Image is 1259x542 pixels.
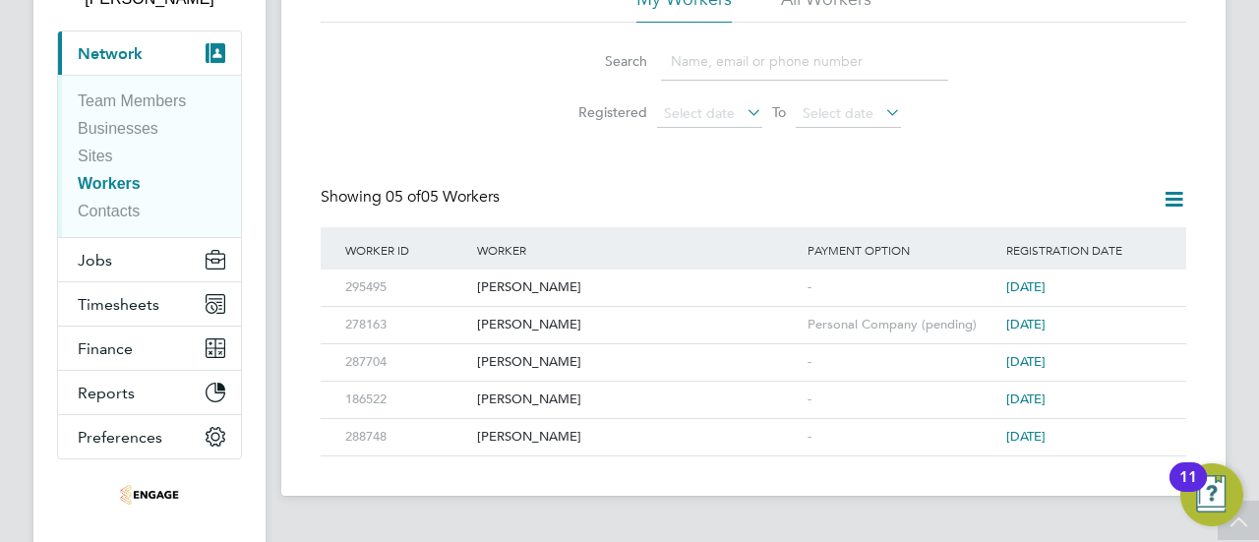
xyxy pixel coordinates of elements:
[1006,428,1046,445] span: [DATE]
[58,415,241,458] button: Preferences
[340,307,472,343] div: 278163
[386,187,421,207] span: 05 of
[472,307,803,343] div: [PERSON_NAME]
[78,339,133,358] span: Finance
[340,227,472,272] div: Worker ID
[803,270,1001,306] div: -
[78,148,113,164] a: Sites
[340,270,472,306] div: 295495
[78,175,141,192] a: Workers
[472,227,803,272] div: Worker
[78,295,159,314] span: Timesheets
[78,92,186,109] a: Team Members
[78,120,158,137] a: Businesses
[803,382,1001,418] div: -
[58,371,241,414] button: Reports
[340,418,1167,435] a: 288748[PERSON_NAME]-[DATE]
[766,99,792,125] span: To
[78,384,135,402] span: Reports
[386,187,500,207] span: 05 Workers
[57,479,242,511] a: Go to home page
[1180,463,1243,526] button: Open Resource Center, 11 new notifications
[78,251,112,270] span: Jobs
[472,270,803,306] div: [PERSON_NAME]
[340,343,1167,360] a: 287704[PERSON_NAME]-[DATE]
[1006,353,1046,370] span: [DATE]
[1179,477,1197,503] div: 11
[803,227,1001,272] div: Payment Option
[78,44,143,63] span: Network
[340,382,472,418] div: 186522
[340,381,1167,397] a: 186522[PERSON_NAME]-[DATE]
[1001,227,1167,272] div: Registration Date
[803,104,873,122] span: Select date
[58,327,241,370] button: Finance
[58,282,241,326] button: Timesheets
[559,103,647,121] label: Registered
[803,419,1001,455] div: -
[78,428,162,447] span: Preferences
[120,479,179,511] img: deverellsmith-logo-retina.png
[1006,391,1046,407] span: [DATE]
[340,344,472,381] div: 287704
[340,269,1167,285] a: 295495[PERSON_NAME]-[DATE]
[664,104,735,122] span: Select date
[559,52,647,70] label: Search
[78,203,140,219] a: Contacts
[58,75,241,237] div: Network
[472,419,803,455] div: [PERSON_NAME]
[340,419,472,455] div: 288748
[803,344,1001,381] div: -
[1006,316,1046,332] span: [DATE]
[58,31,241,75] button: Network
[661,42,948,81] input: Name, email or phone number
[1006,278,1046,295] span: [DATE]
[472,344,803,381] div: [PERSON_NAME]
[472,382,803,418] div: [PERSON_NAME]
[321,187,504,208] div: Showing
[58,238,241,281] button: Jobs
[803,307,1001,343] div: Personal Company (pending)
[340,306,1167,323] a: 278163[PERSON_NAME]Personal Company (pending)[DATE]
